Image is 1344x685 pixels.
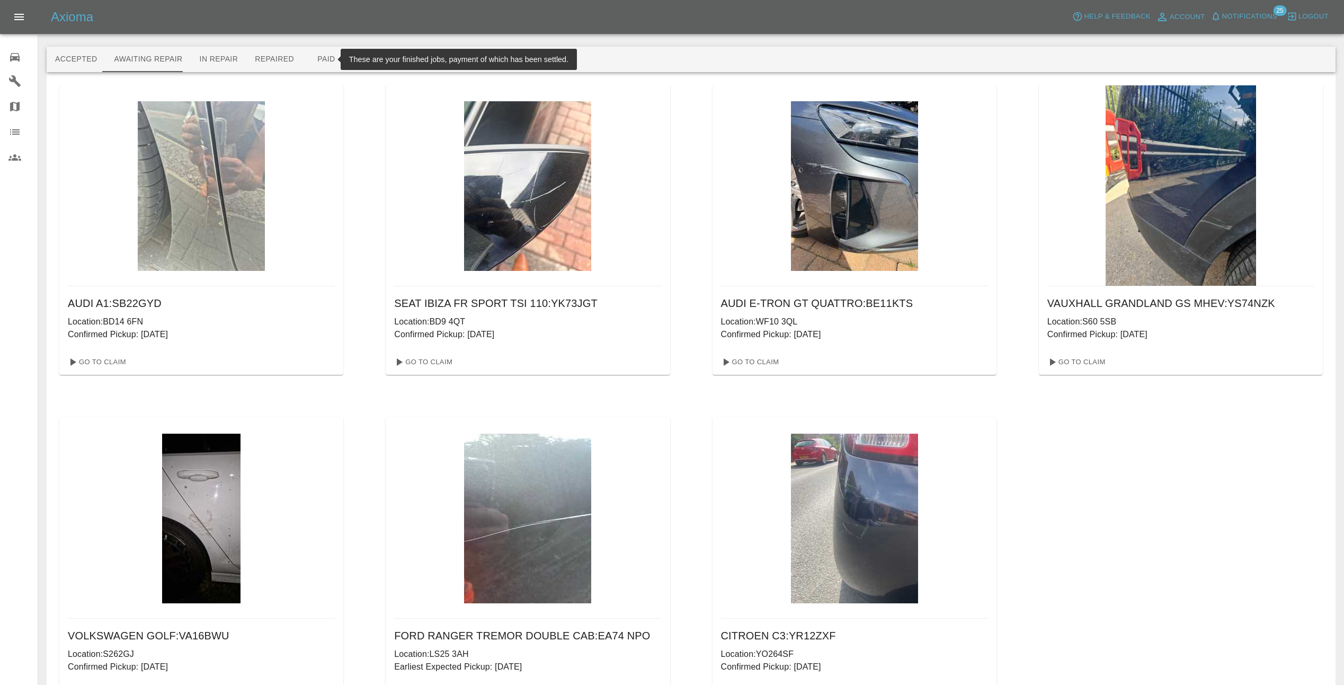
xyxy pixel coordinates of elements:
[68,315,335,328] p: Location: BD14 6FN
[47,47,105,72] button: Accepted
[721,295,988,312] h6: AUDI E-TRON GT QUATTRO : BE11KTS
[394,627,661,644] h6: FORD RANGER TREMOR DOUBLE CAB : EA74 NPO
[302,47,350,72] button: Paid
[105,47,191,72] button: Awaiting Repair
[721,627,988,644] h6: CITROEN C3 : YR12ZXF
[68,648,335,661] p: Location: S262GJ
[390,354,455,371] a: Go To Claim
[394,315,661,328] p: Location: BD9 4QT
[1298,11,1329,23] span: Logout
[51,8,93,25] h5: Axioma
[191,47,247,72] button: In Repair
[1047,328,1314,341] p: Confirmed Pickup: [DATE]
[1070,8,1153,25] button: Help & Feedback
[394,295,661,312] h6: SEAT IBIZA FR SPORT TSI 110 : YK73JGT
[1084,11,1150,23] span: Help & Feedback
[64,354,129,371] a: Go To Claim
[717,354,782,371] a: Go To Claim
[721,661,988,673] p: Confirmed Pickup: [DATE]
[1284,8,1331,25] button: Logout
[1208,8,1280,25] button: Notifications
[6,4,32,30] button: Open drawer
[1153,8,1208,25] a: Account
[721,648,988,661] p: Location: YO264SF
[394,661,661,673] p: Earliest Expected Pickup: [DATE]
[246,47,302,72] button: Repaired
[68,328,335,341] p: Confirmed Pickup: [DATE]
[1273,5,1286,16] span: 25
[68,295,335,312] h6: AUDI A1 : SB22GYD
[68,627,335,644] h6: VOLKSWAGEN GOLF : VA16BWU
[721,328,988,341] p: Confirmed Pickup: [DATE]
[1222,11,1277,23] span: Notifications
[721,315,988,328] p: Location: WF10 3QL
[1047,295,1314,312] h6: VAUXHALL GRANDLAND GS MHEV : YS74NZK
[68,661,335,673] p: Confirmed Pickup: [DATE]
[1043,354,1108,371] a: Go To Claim
[394,328,661,341] p: Confirmed Pickup: [DATE]
[1047,315,1314,328] p: Location: S60 5SB
[394,648,661,661] p: Location: LS25 3AH
[1170,11,1205,23] span: Account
